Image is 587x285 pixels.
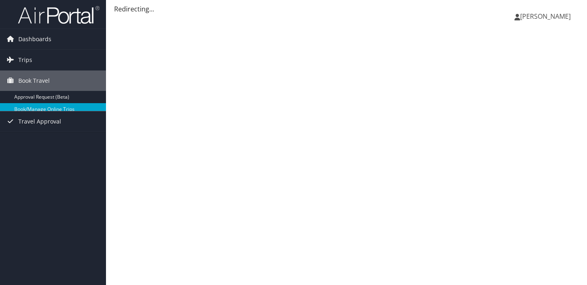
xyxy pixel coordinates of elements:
span: Book Travel [18,71,50,91]
div: Redirecting... [114,4,579,14]
img: airportal-logo.png [18,5,99,24]
span: Travel Approval [18,111,61,132]
a: [PERSON_NAME] [514,4,579,29]
span: [PERSON_NAME] [520,12,571,21]
span: Trips [18,50,32,70]
span: Dashboards [18,29,51,49]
